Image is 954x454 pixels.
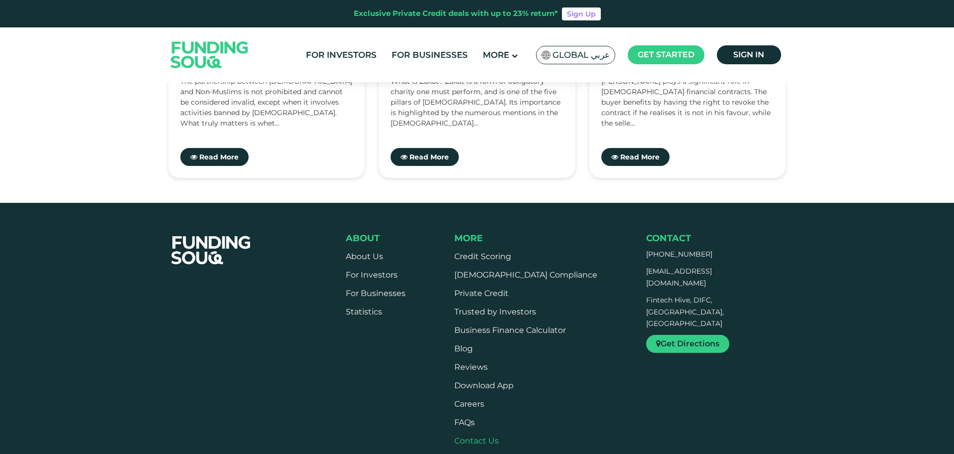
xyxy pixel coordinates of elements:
span: Read More [199,152,239,161]
a: Blog [454,344,473,353]
a: Read More [601,148,670,166]
div: About [346,233,406,244]
a: Trusted by Investors [454,307,536,316]
a: For Investors [346,270,398,280]
a: About Us [346,252,383,261]
span: Get started [638,50,694,59]
a: [EMAIL_ADDRESS][DOMAIN_NAME] [646,267,712,288]
span: Read More [620,152,660,161]
span: Careers [454,399,484,409]
span: Sign in [733,50,764,59]
a: [PHONE_NUMBER] [646,250,712,259]
a: Sign Up [562,7,601,20]
a: Sign in [717,45,781,64]
a: FAQs [454,418,475,427]
a: Read More [391,148,459,166]
span: More [483,50,509,60]
a: Contact Us [454,436,499,446]
div: What Is Zakat? Zakat is a form of obligatory charity one must perform, and is one of the five pil... [391,76,563,126]
a: Private Credit [454,289,509,298]
a: For Businesses [389,47,470,63]
a: For Businesses [346,289,406,298]
a: Business Finance Calculator [454,325,566,335]
img: FooterLogo [161,224,261,277]
span: More [454,233,483,244]
a: Download App [454,381,514,390]
p: Fintech Hive, DIFC, [GEOGRAPHIC_DATA], [GEOGRAPHIC_DATA] [646,295,765,330]
div: Exclusive Private Credit deals with up to 23% return* [354,8,558,19]
div: The partnership between [DEMOGRAPHIC_DATA] and Non-Muslims is not prohibited and cannot be consid... [180,76,353,126]
a: Reviews [454,362,488,372]
a: Credit Scoring [454,252,511,261]
span: Global عربي [552,49,610,61]
a: For Investors [303,47,379,63]
a: Statistics [346,307,382,316]
span: Read More [409,152,449,161]
img: Logo [161,30,259,80]
span: Contact [646,233,691,244]
a: [DEMOGRAPHIC_DATA] Compliance [454,270,597,280]
div: [PERSON_NAME] plays a significant role in [DEMOGRAPHIC_DATA] financial contracts. The buyer benef... [601,76,774,126]
a: Read More [180,148,249,166]
a: Get Directions [646,335,729,353]
img: SA Flag [542,51,550,59]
